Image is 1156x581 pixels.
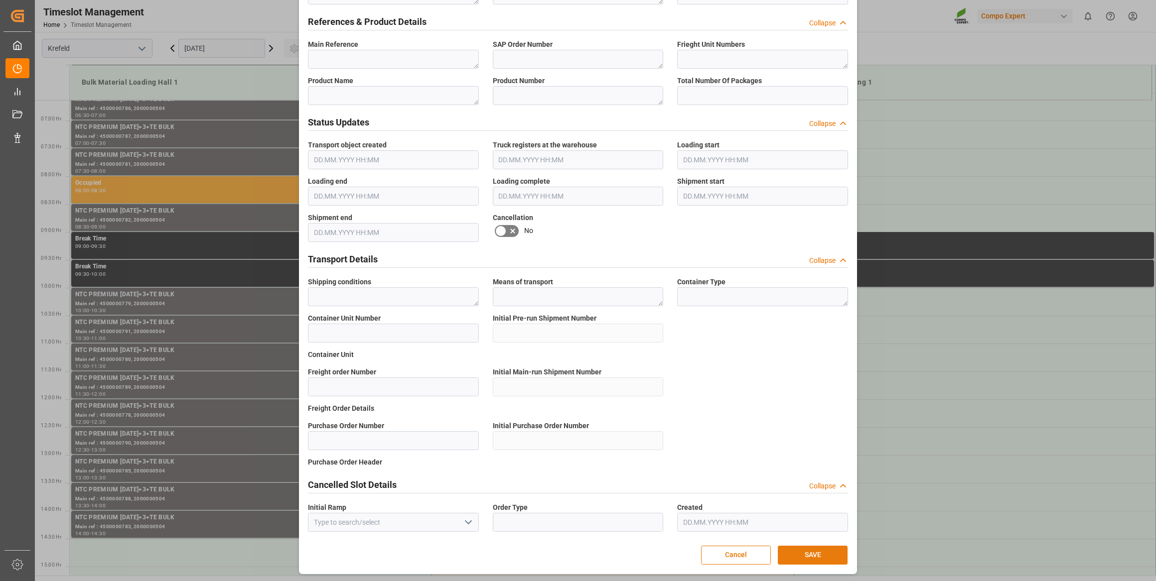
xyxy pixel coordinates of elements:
[308,140,387,150] span: Transport object created
[308,421,384,431] span: Purchase Order Number
[308,349,354,360] span: Container Unit
[677,76,762,86] span: Total Number Of Packages
[677,150,848,169] input: DD.MM.YYYY HH:MM
[677,187,848,206] input: DD.MM.YYYY HH:MM
[493,313,596,324] span: Initial Pre-run Shipment Number
[809,18,836,28] div: Collapse
[493,76,545,86] span: Product Number
[677,502,703,513] span: Created
[308,502,346,513] span: Initial Ramp
[493,187,664,206] input: DD.MM.YYYY HH:MM
[677,277,725,287] span: Container Type
[677,176,724,187] span: Shipment start
[308,39,358,50] span: Main Reference
[308,76,353,86] span: Product Name
[493,421,589,431] span: Initial Purchase Order Number
[493,176,550,187] span: Loading complete
[677,513,848,532] input: DD.MM.YYYY HH:MM
[308,116,369,129] h2: Status Updates
[493,213,533,223] span: Cancellation
[308,223,479,242] input: DD.MM.YYYY HH:MM
[308,213,352,223] span: Shipment end
[308,403,374,414] span: Freight Order Details
[308,277,371,287] span: Shipping conditions
[701,546,771,565] button: Cancel
[493,277,553,287] span: Means of transport
[493,150,664,169] input: DD.MM.YYYY HH:MM
[493,367,601,377] span: Initial Main-run Shipment Number
[493,502,528,513] span: Order Type
[308,252,378,266] h2: Transport Details
[677,39,745,50] span: Frieght Unit Numbers
[308,187,479,206] input: DD.MM.YYYY HH:MM
[308,457,382,467] span: Purchase Order Header
[308,513,479,532] input: Type to search/select
[677,140,720,150] span: Loading start
[809,118,836,129] div: Collapse
[308,367,376,377] span: Freight order Number
[308,15,427,28] h2: References & Product Details
[493,39,553,50] span: SAP Order Number
[308,478,397,491] h2: Cancelled Slot Details
[809,481,836,491] div: Collapse
[460,515,475,530] button: open menu
[493,140,597,150] span: Truck registers at the warehouse
[308,176,347,187] span: Loading end
[308,313,381,324] span: Container Unit Number
[308,150,479,169] input: DD.MM.YYYY HH:MM
[809,255,836,266] div: Collapse
[778,546,848,565] button: SAVE
[524,226,533,236] span: No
